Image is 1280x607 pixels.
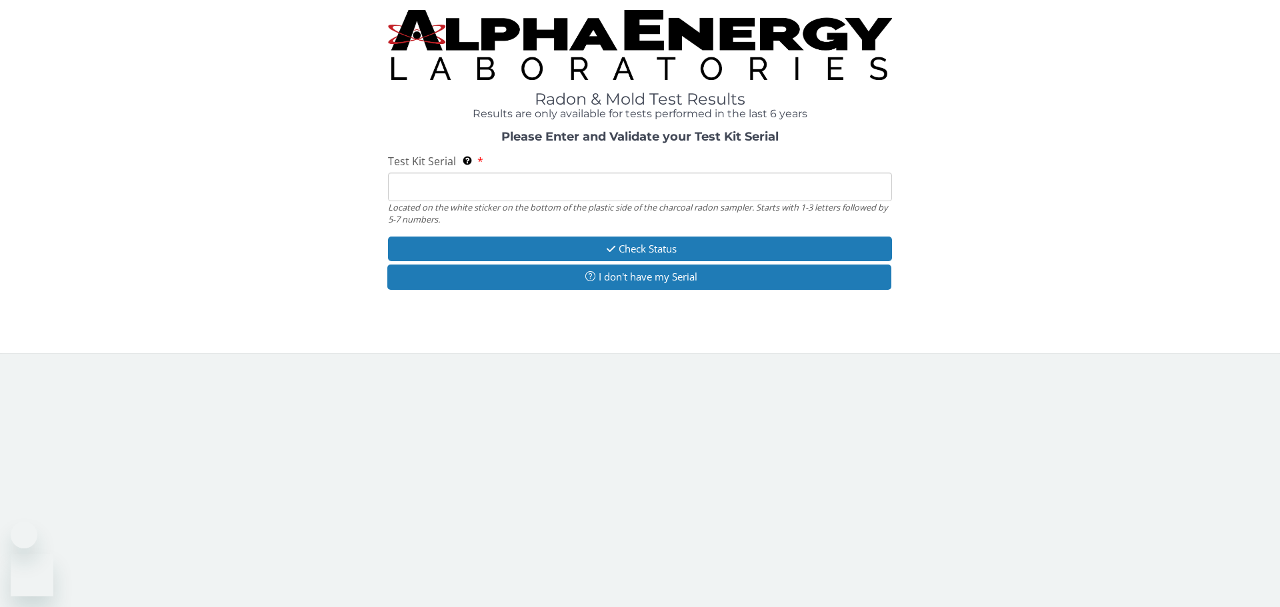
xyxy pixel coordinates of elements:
iframe: Close message [11,522,37,548]
div: Located on the white sticker on the bottom of the plastic side of the charcoal radon sampler. Sta... [388,201,892,226]
button: I don't have my Serial [387,265,891,289]
h4: Results are only available for tests performed in the last 6 years [388,108,892,120]
button: Check Status [388,237,892,261]
span: Test Kit Serial [388,154,456,169]
h1: Radon & Mold Test Results [388,91,892,108]
iframe: Button to launch messaging window [11,554,53,596]
img: TightCrop.jpg [388,10,892,80]
strong: Please Enter and Validate your Test Kit Serial [501,129,779,144]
